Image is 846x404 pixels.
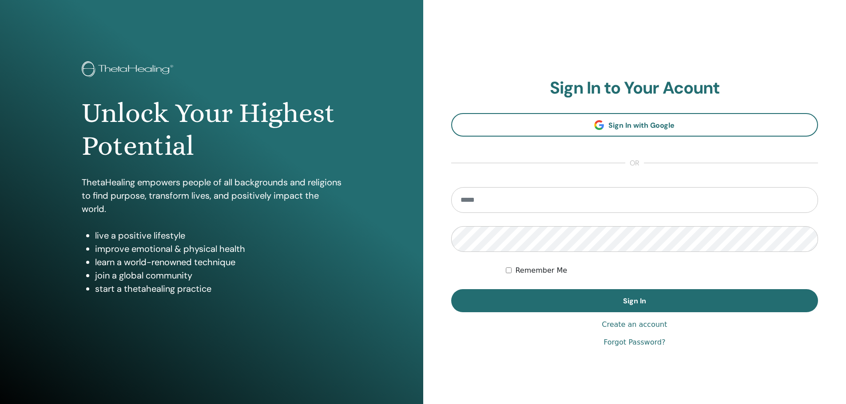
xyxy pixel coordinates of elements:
button: Sign In [451,289,818,312]
div: Keep me authenticated indefinitely or until I manually logout [506,265,818,276]
span: Sign In with Google [608,121,675,130]
h1: Unlock Your Highest Potential [82,97,342,163]
li: learn a world-renowned technique [95,255,342,269]
label: Remember Me [515,265,567,276]
h2: Sign In to Your Acount [451,78,818,98]
li: start a thetahealing practice [95,282,342,295]
li: improve emotional & physical health [95,242,342,255]
a: Sign In with Google [451,113,818,137]
li: join a global community [95,269,342,282]
li: live a positive lifestyle [95,229,342,242]
a: Forgot Password? [604,337,665,348]
span: Sign In [623,296,646,306]
a: Create an account [602,319,667,330]
span: or [625,158,644,169]
p: ThetaHealing empowers people of all backgrounds and religions to find purpose, transform lives, a... [82,176,342,216]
